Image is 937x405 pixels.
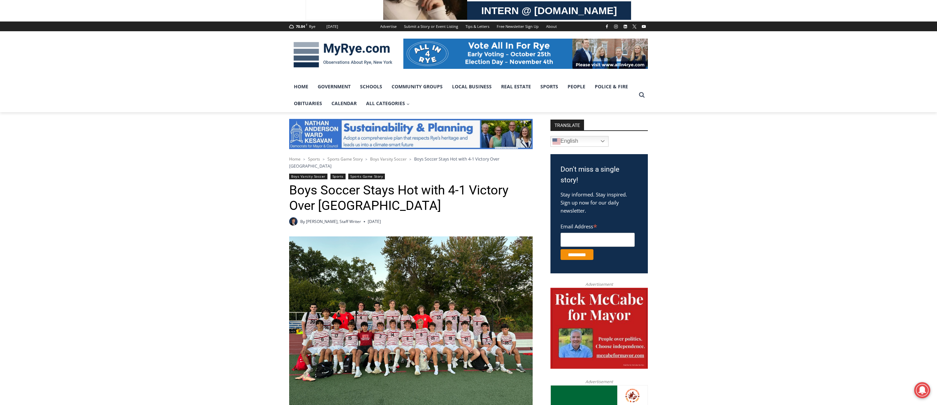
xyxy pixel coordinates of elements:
[462,21,493,31] a: Tips & Letters
[327,156,363,162] a: Sports Game Story
[348,174,385,179] a: Sports Game Story
[376,21,561,31] nav: Secondary Navigation
[0,67,97,84] a: [PERSON_NAME] Read Sanctuary Fall Fest: [DATE]
[612,22,620,31] a: Instagram
[289,156,301,162] a: Home
[561,190,638,215] p: Stay informed. Stay inspired. Sign up now for our daily newsletter.
[75,57,77,63] div: /
[496,78,536,95] a: Real Estate
[289,174,327,179] a: Boys Varsity Soccer
[70,57,73,63] div: 1
[563,78,590,95] a: People
[550,120,584,130] strong: TRANSLATE
[176,67,311,82] span: Intern @ [DOMAIN_NAME]
[621,22,629,31] a: Linkedin
[403,39,648,69] img: All in for Rye
[409,157,411,162] span: >
[303,157,305,162] span: >
[561,164,638,185] h3: Don't miss a single story!
[170,0,317,65] div: "I learned about the history of a place I’d honestly never considered even as a resident of [GEOG...
[355,78,387,95] a: Schools
[289,217,298,226] img: Charlie Morris headshot PROFESSIONAL HEADSHOT
[368,218,381,225] time: [DATE]
[330,174,346,179] a: Sports
[579,378,620,385] span: Advertisement
[289,37,397,72] img: MyRye.com
[400,21,462,31] a: Submit a Story or Event Listing
[306,23,307,27] span: F
[579,281,620,287] span: Advertisement
[308,156,320,162] a: Sports
[5,67,86,83] h4: [PERSON_NAME] Read Sanctuary Fall Fest: [DATE]
[376,21,400,31] a: Advertise
[309,24,315,30] div: Rye
[289,78,313,95] a: Home
[289,183,533,213] h1: Boys Soccer Stays Hot with 4-1 Victory Over [GEOGRAPHIC_DATA]
[603,22,611,31] a: Facebook
[326,24,338,30] div: [DATE]
[590,78,633,95] a: Police & Fire
[365,157,367,162] span: >
[289,217,298,226] a: Author image
[536,78,563,95] a: Sports
[447,78,496,95] a: Local Business
[296,24,305,29] span: 70.84
[306,219,361,224] a: [PERSON_NAME], Staff Writer
[70,20,94,55] div: Co-sponsored by Westchester County Parks
[162,65,325,84] a: Intern @ [DOMAIN_NAME]
[550,136,609,147] a: English
[550,288,648,369] img: McCabe for Mayor
[640,22,648,31] a: YouTube
[313,78,355,95] a: Government
[630,22,638,31] a: X
[289,95,327,112] a: Obituaries
[370,156,407,162] a: Boys Varsity Soccer
[636,89,648,101] button: View Search Form
[387,78,447,95] a: Community Groups
[0,0,67,67] img: s_800_29ca6ca9-f6cc-433c-a631-14f6620ca39b.jpeg
[289,156,499,169] span: Boys Soccer Stays Hot with 4-1 Victory Over [GEOGRAPHIC_DATA]
[361,95,414,112] button: Child menu of All Categories
[493,21,542,31] a: Free Newsletter Sign Up
[300,218,305,225] span: By
[289,155,533,169] nav: Breadcrumbs
[323,157,325,162] span: >
[552,137,561,145] img: en
[327,95,361,112] a: Calendar
[542,21,561,31] a: About
[561,220,635,232] label: Email Address
[78,57,81,63] div: 6
[289,78,636,112] nav: Primary Navigation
